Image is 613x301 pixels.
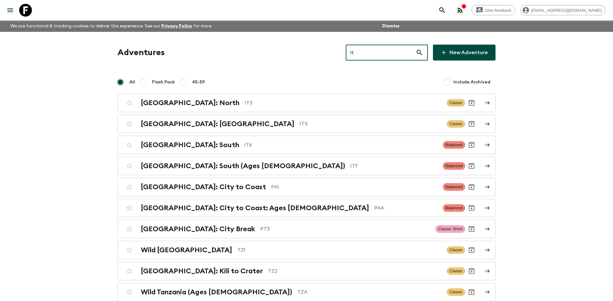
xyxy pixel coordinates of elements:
[117,220,496,238] a: [GEOGRAPHIC_DATA]: City BreakPT3Classic ShortArchive
[244,141,438,149] p: IT6
[443,141,465,149] span: Balanced
[297,288,442,296] p: TZA
[245,99,442,107] p: IT3
[443,162,465,170] span: Balanced
[447,99,465,107] span: Classic
[129,79,135,85] span: All
[447,267,465,275] span: Classic
[299,120,442,128] p: IT5
[117,178,496,196] a: [GEOGRAPHIC_DATA]: City to CoastPA1BalancedArchive
[465,286,478,298] button: Archive
[117,199,496,217] a: [GEOGRAPHIC_DATA]: City to Coast: Ages [DEMOGRAPHIC_DATA]PAABalancedArchive
[141,99,239,107] h2: [GEOGRAPHIC_DATA]: North
[117,241,496,259] a: Wild [GEOGRAPHIC_DATA]TZ1ClassicArchive
[141,204,369,212] h2: [GEOGRAPHIC_DATA]: City to Coast: Ages [DEMOGRAPHIC_DATA]
[465,97,478,109] button: Archive
[520,5,605,15] div: [EMAIL_ADDRESS][DOMAIN_NAME]
[117,46,165,59] h1: Adventures
[117,94,496,112] a: [GEOGRAPHIC_DATA]: NorthIT3ClassicArchive
[465,265,478,277] button: Archive
[271,183,438,191] p: PA1
[433,45,496,61] a: New Adventure
[374,204,438,212] p: PAA
[350,162,438,170] p: ITF
[161,24,192,28] a: Privacy Policy
[435,225,465,233] span: Classic Short
[465,202,478,214] button: Archive
[141,225,255,233] h2: [GEOGRAPHIC_DATA]: City Break
[141,141,239,149] h2: [GEOGRAPHIC_DATA]: South
[141,162,345,170] h2: [GEOGRAPHIC_DATA]: South (Ages [DEMOGRAPHIC_DATA])
[472,5,515,15] a: Give feedback
[141,183,266,191] h2: [GEOGRAPHIC_DATA]: City to Coast
[141,267,263,275] h2: [GEOGRAPHIC_DATA]: Kili to Crater
[447,246,465,254] span: Classic
[346,44,416,61] input: e.g. AR1, Argentina
[465,181,478,193] button: Archive
[117,262,496,280] a: [GEOGRAPHIC_DATA]: Kili to CraterTZ2ClassicArchive
[4,4,17,17] button: menu
[192,79,205,85] span: 45-59
[237,246,442,254] p: TZ1
[141,120,294,128] h2: [GEOGRAPHIC_DATA]: [GEOGRAPHIC_DATA]
[447,120,465,128] span: Classic
[260,225,430,233] p: PT3
[443,204,465,212] span: Balanced
[141,288,292,296] h2: Wild Tanzania (Ages [DEMOGRAPHIC_DATA])
[436,4,449,17] button: search adventures
[465,244,478,256] button: Archive
[268,267,442,275] p: TZ2
[141,246,232,254] h2: Wild [GEOGRAPHIC_DATA]
[117,157,496,175] a: [GEOGRAPHIC_DATA]: South (Ages [DEMOGRAPHIC_DATA])ITFBalancedArchive
[447,288,465,296] span: Classic
[8,20,215,32] p: We use functional & tracking cookies to deliver this experience. See our for more.
[528,8,605,13] span: [EMAIL_ADDRESS][DOMAIN_NAME]
[117,136,496,154] a: [GEOGRAPHIC_DATA]: SouthIT6BalancedArchive
[481,8,515,13] span: Give feedback
[152,79,175,85] span: Flash Pack
[381,22,401,31] button: Dismiss
[117,115,496,133] a: [GEOGRAPHIC_DATA]: [GEOGRAPHIC_DATA]IT5ClassicArchive
[465,160,478,172] button: Archive
[465,118,478,130] button: Archive
[443,183,465,191] span: Balanced
[465,223,478,235] button: Archive
[465,139,478,151] button: Archive
[453,79,490,85] span: Include Archived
